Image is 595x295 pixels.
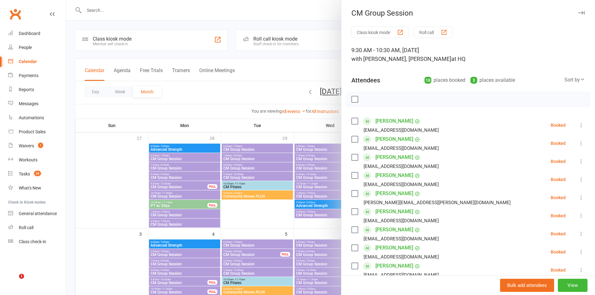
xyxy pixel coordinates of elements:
a: [PERSON_NAME] [375,152,413,162]
a: General attendance kiosk mode [8,207,66,221]
div: What's New [19,185,41,190]
a: [PERSON_NAME] [375,243,413,253]
div: Messages [19,101,38,106]
div: Reports [19,87,34,92]
div: places booked [424,76,465,85]
a: Messages [8,97,66,111]
div: Attendees [351,76,380,85]
div: Calendar [19,59,37,64]
span: with [PERSON_NAME], [PERSON_NAME] [351,56,451,62]
a: [PERSON_NAME] [375,170,413,180]
a: Waivers 1 [8,139,66,153]
a: Reports [8,83,66,97]
div: 18 [424,77,431,84]
a: Payments [8,69,66,83]
div: Product Sales [19,129,46,134]
a: Automations [8,111,66,125]
span: 1 [38,143,43,148]
a: [PERSON_NAME] [375,189,413,199]
div: General attendance [19,211,57,216]
div: [EMAIL_ADDRESS][DOMAIN_NAME] [364,126,439,134]
a: Product Sales [8,125,66,139]
div: [EMAIL_ADDRESS][DOMAIN_NAME] [364,180,439,189]
div: [EMAIL_ADDRESS][DOMAIN_NAME] [364,162,439,170]
a: Clubworx [7,6,23,22]
div: Dashboard [19,31,40,36]
a: [PERSON_NAME] [375,207,413,217]
div: [EMAIL_ADDRESS][DOMAIN_NAME] [364,271,439,279]
span: 28 [34,171,41,176]
button: View [558,279,588,292]
div: Class check-in [19,239,46,244]
button: Class kiosk mode [351,27,409,38]
div: Booked [551,250,566,254]
span: at HQ [451,56,465,62]
span: 1 [19,274,24,279]
div: CM Group Session [341,9,595,17]
div: Waivers [19,143,34,148]
a: [PERSON_NAME] [375,225,413,235]
div: Workouts [19,157,37,162]
a: Tasks 28 [8,167,66,181]
div: Booked [551,141,566,145]
a: Class kiosk mode [8,235,66,249]
div: 3 [470,77,477,84]
div: People [19,45,32,50]
div: Booked [551,177,566,182]
div: Tasks [19,171,30,176]
a: People [8,41,66,55]
a: [PERSON_NAME] [375,261,413,271]
a: Roll call [8,221,66,235]
div: Booked [551,268,566,272]
div: 9:30 AM - 10:30 AM, [DATE] [351,46,585,63]
div: [EMAIL_ADDRESS][DOMAIN_NAME] [364,235,439,243]
div: [EMAIL_ADDRESS][DOMAIN_NAME] [364,144,439,152]
a: What's New [8,181,66,195]
button: Roll call [414,27,453,38]
a: Dashboard [8,27,66,41]
div: Sort by [564,76,585,84]
a: Calendar [8,55,66,69]
div: Roll call [19,225,33,230]
div: Booked [551,232,566,236]
div: Booked [551,123,566,127]
div: Booked [551,214,566,218]
div: places available [470,76,515,85]
div: Booked [551,159,566,164]
div: [EMAIL_ADDRESS][DOMAIN_NAME] [364,253,439,261]
div: [PERSON_NAME][EMAIL_ADDRESS][PERSON_NAME][DOMAIN_NAME] [364,199,511,207]
a: [PERSON_NAME] [375,116,413,126]
div: Booked [551,195,566,200]
div: Automations [19,115,44,120]
a: [PERSON_NAME] [375,134,413,144]
button: Bulk add attendees [500,279,554,292]
div: Payments [19,73,38,78]
a: Workouts [8,153,66,167]
iframe: Intercom live chat [6,274,21,289]
div: [EMAIL_ADDRESS][DOMAIN_NAME] [364,217,439,225]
